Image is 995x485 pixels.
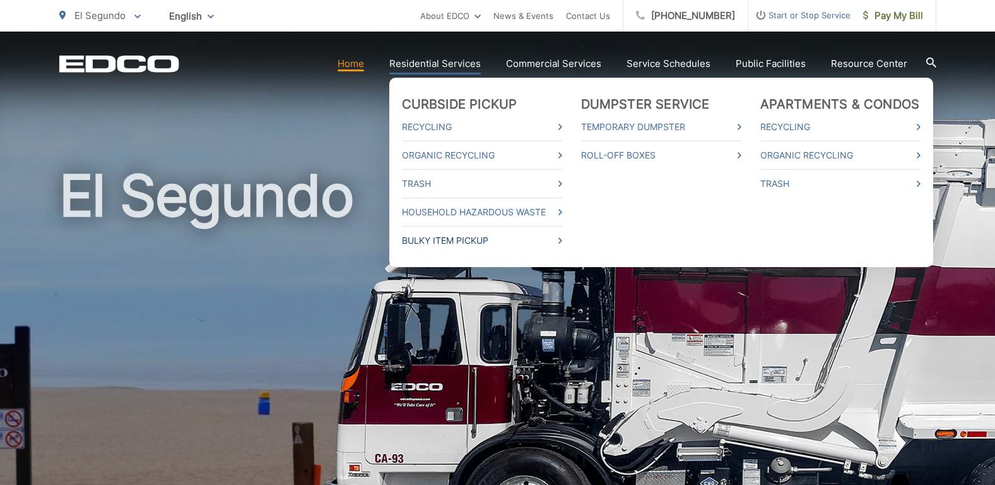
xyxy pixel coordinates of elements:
[581,97,710,112] a: Dumpster Service
[627,56,710,71] a: Service Schedules
[402,233,562,248] a: Bulky Item Pickup
[74,9,126,21] span: El Segundo
[493,8,553,23] a: News & Events
[402,119,562,135] a: Recycling
[389,56,481,71] a: Residential Services
[760,97,920,112] a: Apartments & Condos
[402,176,562,191] a: Trash
[581,148,741,163] a: Roll-Off Boxes
[506,56,601,71] a: Commercial Services
[402,205,562,220] a: Household Hazardous Waste
[402,148,562,163] a: Organic Recycling
[420,8,481,23] a: About EDCO
[736,56,806,71] a: Public Facilities
[863,8,923,23] span: Pay My Bill
[566,8,610,23] a: Contact Us
[402,97,517,112] a: Curbside Pickup
[160,5,223,27] span: English
[59,55,179,73] a: EDCD logo. Return to the homepage.
[581,119,741,135] a: Temporary Dumpster
[831,56,907,71] a: Resource Center
[338,56,364,71] a: Home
